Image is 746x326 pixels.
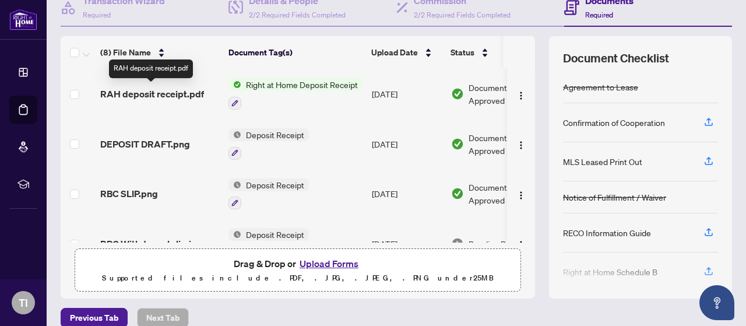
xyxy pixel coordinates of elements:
td: [DATE] [367,69,446,119]
div: MLS Leased Print Out [563,155,642,168]
span: Status [451,46,474,59]
span: DEPOSIT DRAFT.png [100,137,190,151]
button: Logo [512,184,530,203]
div: Notice of Fulfillment / Waiver [563,191,666,204]
img: Logo [516,91,526,100]
div: Right at Home Schedule B [563,265,657,278]
img: Logo [516,141,526,150]
span: 2/2 Required Fields Completed [414,10,511,19]
button: Status IconDeposit Receipt [228,128,309,160]
span: RAH deposit receipt.pdf [100,87,204,101]
span: Required [585,10,613,19]
span: Drag & Drop or [234,256,362,271]
button: Logo [512,135,530,153]
span: Pending Review [469,237,527,250]
th: Status [446,36,545,69]
img: Status Icon [228,128,241,141]
td: [DATE] [367,119,446,169]
span: Deposit Receipt [241,128,309,141]
img: Logo [516,191,526,200]
p: Supported files include .PDF, .JPG, .JPEG, .PNG under 25 MB [82,271,513,285]
span: 2/2 Required Fields Completed [249,10,346,19]
img: Document Status [451,138,464,150]
span: Deposit Receipt [241,228,309,241]
span: Deposit Receipt [241,178,309,191]
img: Document Status [451,187,464,200]
button: Status IconDeposit Receipt [228,178,309,210]
span: RBC SLIP.png [100,187,158,201]
img: Status Icon [228,178,241,191]
img: logo [9,9,37,30]
div: RECO Information Guide [563,226,651,239]
span: Document Approved [469,131,541,157]
div: Agreement to Lease [563,80,638,93]
span: Document Approved [469,181,541,206]
th: (8) File Name [96,36,224,69]
img: Logo [516,240,526,250]
span: Upload Date [371,46,418,59]
div: Confirmation of Cooperation [563,116,665,129]
span: Required [83,10,111,19]
span: (8) File Name [100,46,151,59]
img: Status Icon [228,228,241,241]
img: Document Status [451,237,464,250]
button: Status IconDeposit Receipt [228,228,309,260]
span: RBC Withdrawal slip.jpg [100,237,203,251]
button: Logo [512,234,530,253]
span: Document Approved [469,81,541,107]
img: Document Status [451,87,464,100]
button: Status IconRight at Home Deposit Receipt [228,78,363,110]
th: Document Tag(s) [224,36,367,69]
button: Upload Forms [296,256,362,271]
span: Drag & Drop orUpload FormsSupported files include .PDF, .JPG, .JPEG, .PNG under25MB [75,249,520,292]
td: [DATE] [367,219,446,269]
button: Logo [512,85,530,103]
th: Upload Date [367,36,446,69]
div: RAH deposit receipt.pdf [109,59,193,78]
button: Open asap [699,285,734,320]
img: Status Icon [228,78,241,91]
span: Right at Home Deposit Receipt [241,78,363,91]
span: Document Checklist [563,50,669,66]
span: TI [19,295,28,311]
td: [DATE] [367,169,446,219]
